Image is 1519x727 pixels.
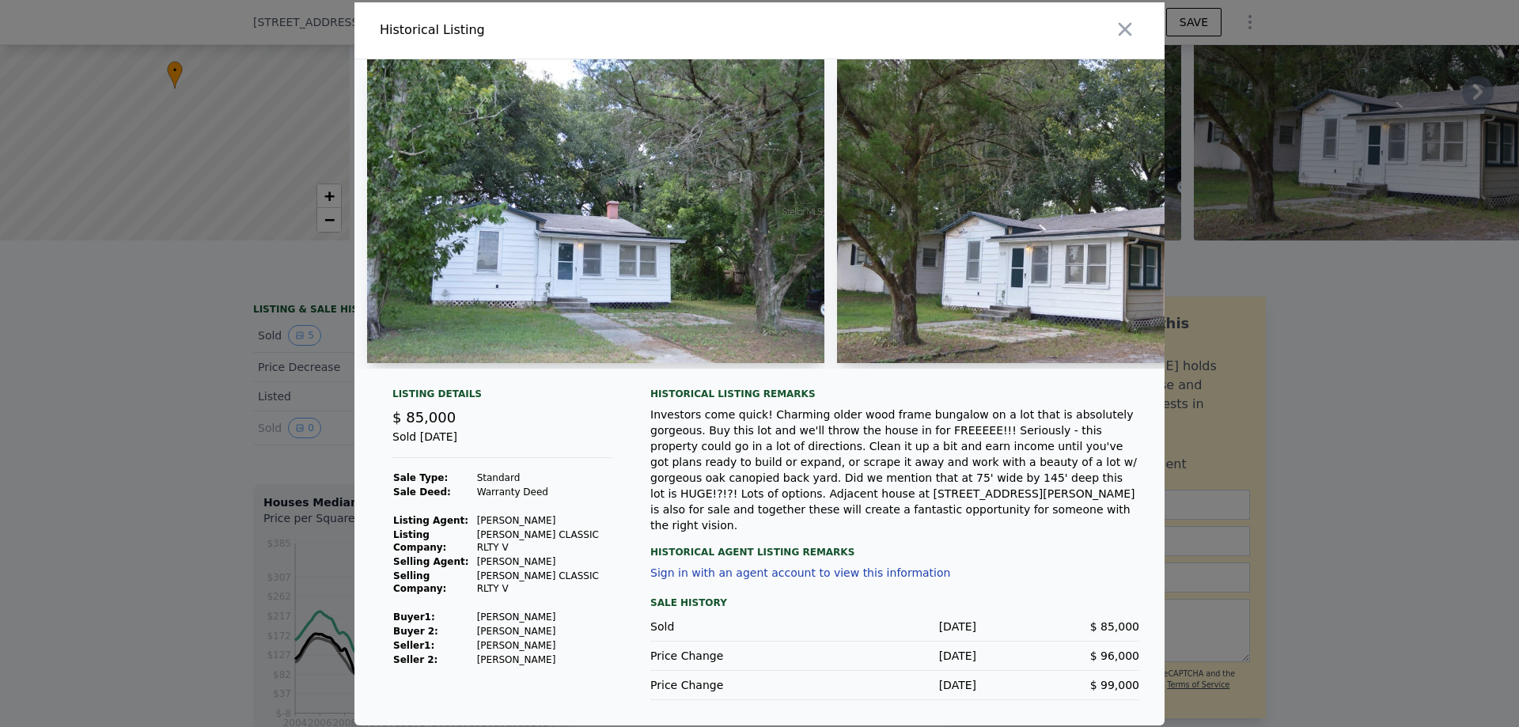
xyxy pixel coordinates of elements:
[380,21,753,40] div: Historical Listing
[476,471,612,485] td: Standard
[1090,649,1139,662] span: $ 96,000
[813,619,976,634] div: [DATE]
[650,533,1139,559] div: Historical Agent Listing Remarks
[813,677,976,693] div: [DATE]
[1090,679,1139,691] span: $ 99,000
[393,472,448,483] strong: Sale Type:
[476,485,612,499] td: Warranty Deed
[650,593,1139,612] div: Sale History
[367,59,824,363] img: Property Img
[392,409,456,426] span: $ 85,000
[476,653,612,667] td: [PERSON_NAME]
[476,528,612,555] td: [PERSON_NAME] CLASSIC RLTY V
[393,529,446,553] strong: Listing Company:
[392,429,612,458] div: Sold [DATE]
[476,610,612,624] td: [PERSON_NAME]
[476,624,612,638] td: [PERSON_NAME]
[476,513,612,528] td: [PERSON_NAME]
[476,638,612,653] td: [PERSON_NAME]
[393,556,469,567] strong: Selling Agent:
[393,570,446,594] strong: Selling Company:
[1090,620,1139,633] span: $ 85,000
[393,487,451,498] strong: Sale Deed:
[813,648,976,664] div: [DATE]
[393,640,434,651] strong: Seller 1 :
[650,566,950,579] button: Sign in with an agent account to view this information
[476,569,612,596] td: [PERSON_NAME] CLASSIC RLTY V
[392,388,612,407] div: Listing Details
[837,59,1294,363] img: Property Img
[393,654,438,665] strong: Seller 2:
[650,407,1139,533] div: Investors come quick! Charming older wood frame bungalow on a lot that is absolutely gorgeous. Bu...
[393,626,438,637] strong: Buyer 2:
[393,515,468,526] strong: Listing Agent:
[476,555,612,569] td: [PERSON_NAME]
[650,619,813,634] div: Sold
[393,612,435,623] strong: Buyer 1 :
[650,648,813,664] div: Price Change
[650,388,1139,400] div: Historical Listing remarks
[650,677,813,693] div: Price Change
